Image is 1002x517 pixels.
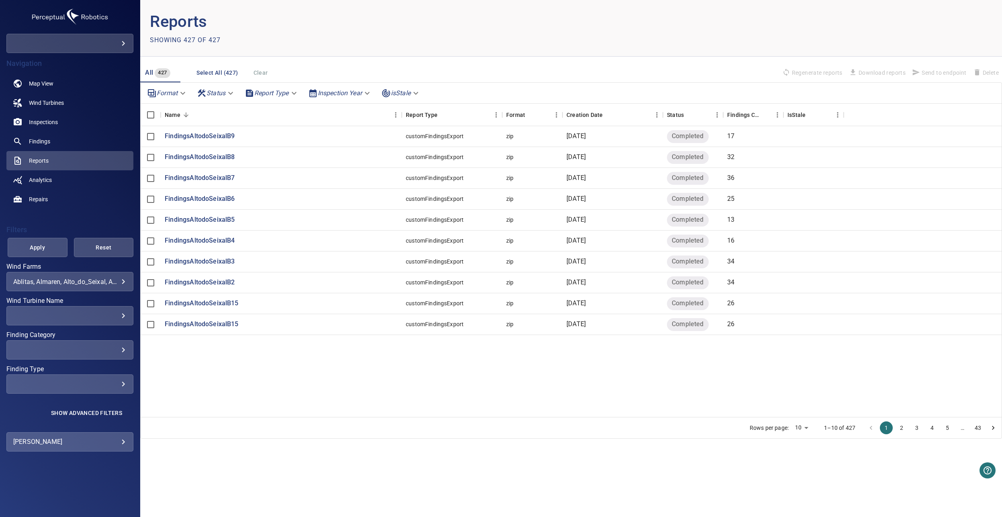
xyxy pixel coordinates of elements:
[684,109,695,121] button: Sort
[406,132,464,140] div: customFindingsExport
[880,421,893,434] button: page 1
[787,104,806,126] div: Findings in the reports are outdated due to being updated or removed. IsStale reports do not repr...
[711,109,723,121] button: Menu
[506,153,513,161] div: zip
[566,278,586,287] p: [DATE]
[727,153,734,162] p: 32
[157,89,178,97] em: Format
[750,424,789,432] p: Rows per page:
[150,10,571,34] p: Reports
[6,34,133,53] div: galventus
[525,109,536,121] button: Sort
[6,132,133,151] a: findings noActive
[254,89,289,97] em: Report Type
[506,104,525,126] div: Format
[193,65,241,80] button: Select All (427)
[145,69,153,76] span: All
[18,243,57,253] span: Apply
[667,104,684,126] div: Status
[6,74,133,93] a: map noActive
[6,272,133,291] div: Wind Farms
[29,157,49,165] span: Reports
[566,153,586,162] p: [DATE]
[727,278,734,287] p: 34
[13,278,127,286] div: Ablitas, Almaren, Alto_do_Seixal, Ampliacion_Los_Llanos, [GEOGRAPHIC_DATA], Casillas_II, Cogollos...
[406,216,464,224] div: customFindingsExport
[502,104,562,126] div: Format
[783,104,844,126] div: IsStale
[771,109,783,121] button: Menu
[165,278,235,287] a: FindingsAltodoSeixalB2
[13,435,127,448] div: [PERSON_NAME]
[6,264,133,270] label: Wind Farms
[194,86,238,100] div: Status
[667,236,708,245] span: Completed
[406,153,464,161] div: customFindingsExport
[667,215,708,225] span: Completed
[987,421,1000,434] button: Go to next page
[165,320,238,329] p: FindingsAltodoSeixalB15
[667,132,708,141] span: Completed
[29,80,53,88] span: Map View
[506,257,513,266] div: zip
[406,257,464,266] div: customFindingsExport
[207,89,225,97] em: Status
[161,104,402,126] div: Name
[6,366,133,372] label: Finding Type
[506,237,513,245] div: zip
[165,236,235,245] a: FindingsAltodoSeixalB4
[6,298,133,304] label: Wind Turbine Name
[406,299,464,307] div: customFindingsExport
[29,118,58,126] span: Inspections
[6,332,133,338] label: Finding Category
[566,174,586,183] p: [DATE]
[406,174,464,182] div: customFindingsExport
[910,421,923,434] button: Go to page 3
[180,109,192,121] button: Sort
[566,215,586,225] p: [DATE]
[792,422,811,433] div: 10
[6,306,133,325] div: Wind Turbine Name
[832,109,844,121] button: Menu
[165,257,235,266] a: FindingsAltodoSeixalB3
[506,320,513,328] div: zip
[6,93,133,112] a: windturbines noActive
[490,109,502,121] button: Menu
[378,86,423,100] div: isStale
[318,89,362,97] em: Inspection Year
[165,215,235,225] a: FindingsAltodoSeixalB5
[926,421,939,434] button: Go to page 4
[566,257,586,266] p: [DATE]
[971,421,984,434] button: Go to page 43
[6,59,133,67] h4: Navigation
[390,109,402,121] button: Menu
[6,151,133,170] a: reports active
[438,109,449,121] button: Sort
[165,153,235,162] a: FindingsAltodoSeixalB8
[727,320,734,329] p: 26
[29,176,52,184] span: Analytics
[402,104,502,126] div: Report Type
[727,104,760,126] div: Findings Count
[144,86,190,100] div: Format
[727,174,734,183] p: 36
[29,195,48,203] span: Repairs
[165,132,235,141] p: FindingsAltodoSeixalB9
[667,278,708,287] span: Completed
[806,109,817,121] button: Sort
[566,299,586,308] p: [DATE]
[667,174,708,183] span: Completed
[651,109,663,121] button: Menu
[727,299,734,308] p: 26
[667,320,708,329] span: Completed
[863,421,1001,434] nav: pagination navigation
[566,236,586,245] p: [DATE]
[51,410,122,416] span: Show Advanced Filters
[165,194,235,204] a: FindingsAltodoSeixalB6
[6,226,133,234] h4: Filters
